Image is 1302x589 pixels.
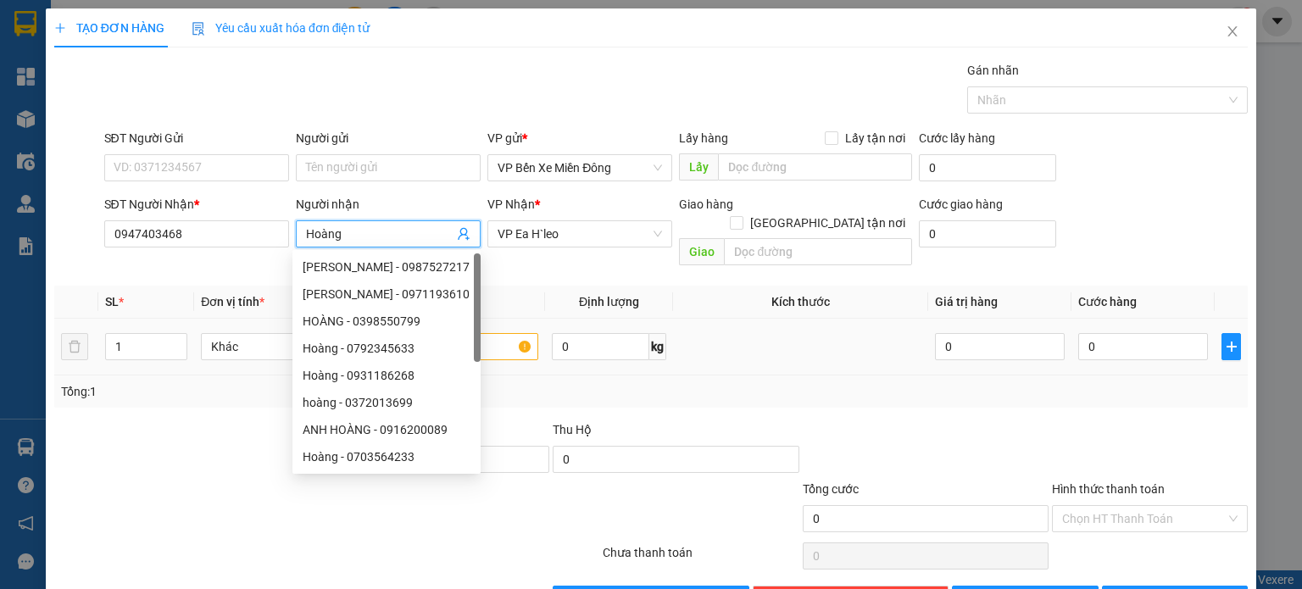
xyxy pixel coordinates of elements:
[61,382,504,401] div: Tổng: 1
[1221,333,1241,360] button: plus
[292,416,481,443] div: ANH HOÀNG - 0916200089
[679,153,718,181] span: Lấy
[54,22,66,34] span: plus
[292,389,481,416] div: hoàng - 0372013699
[498,221,662,247] span: VP Ea H`leo
[61,333,88,360] button: delete
[1222,340,1240,353] span: plus
[718,153,912,181] input: Dọc đường
[935,333,1065,360] input: 0
[296,129,481,147] div: Người gửi
[487,129,672,147] div: VP gửi
[579,295,639,308] span: Định lượng
[1052,482,1165,496] label: Hình thức thanh toán
[192,21,370,35] span: Yêu cầu xuất hóa đơn điện tử
[967,64,1019,77] label: Gán nhãn
[292,308,481,335] div: HOÀNG - 0398550799
[104,129,289,147] div: SĐT Người Gửi
[292,362,481,389] div: Hoàng - 0931186268
[292,443,481,470] div: Hoàng - 0703564233
[303,366,470,385] div: Hoàng - 0931186268
[54,21,164,35] span: TẠO ĐƠN HÀNG
[104,195,289,214] div: SĐT Người Nhận
[303,285,470,303] div: [PERSON_NAME] - 0971193610
[679,238,724,265] span: Giao
[935,295,998,308] span: Giá trị hàng
[296,195,481,214] div: Người nhận
[771,295,830,308] span: Kích thước
[105,295,119,308] span: SL
[292,281,481,308] div: Anh Hoàng - 0971193610
[498,155,662,181] span: VP Bến Xe Miền Đông
[303,393,470,412] div: hoàng - 0372013699
[457,227,470,241] span: user-add
[724,238,912,265] input: Dọc đường
[201,295,264,308] span: Đơn vị tính
[803,482,859,496] span: Tổng cước
[211,334,353,359] span: Khác
[919,220,1056,247] input: Cước giao hàng
[303,339,470,358] div: Hoàng - 0792345633
[649,333,666,360] span: kg
[743,214,912,232] span: [GEOGRAPHIC_DATA] tận nơi
[679,131,728,145] span: Lấy hàng
[487,197,535,211] span: VP Nhận
[553,423,592,436] span: Thu Hộ
[292,335,481,362] div: Hoàng - 0792345633
[919,131,995,145] label: Cước lấy hàng
[679,197,733,211] span: Giao hàng
[303,312,470,331] div: HOÀNG - 0398550799
[303,447,470,466] div: Hoàng - 0703564233
[1078,295,1137,308] span: Cước hàng
[303,258,470,276] div: [PERSON_NAME] - 0987527217
[1226,25,1239,38] span: close
[838,129,912,147] span: Lấy tận nơi
[919,197,1003,211] label: Cước giao hàng
[303,420,470,439] div: ANH HOÀNG - 0916200089
[601,543,800,573] div: Chưa thanh toán
[192,22,205,36] img: icon
[292,253,481,281] div: Hoàng Anh - 0987527217
[1209,8,1256,56] button: Close
[919,154,1056,181] input: Cước lấy hàng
